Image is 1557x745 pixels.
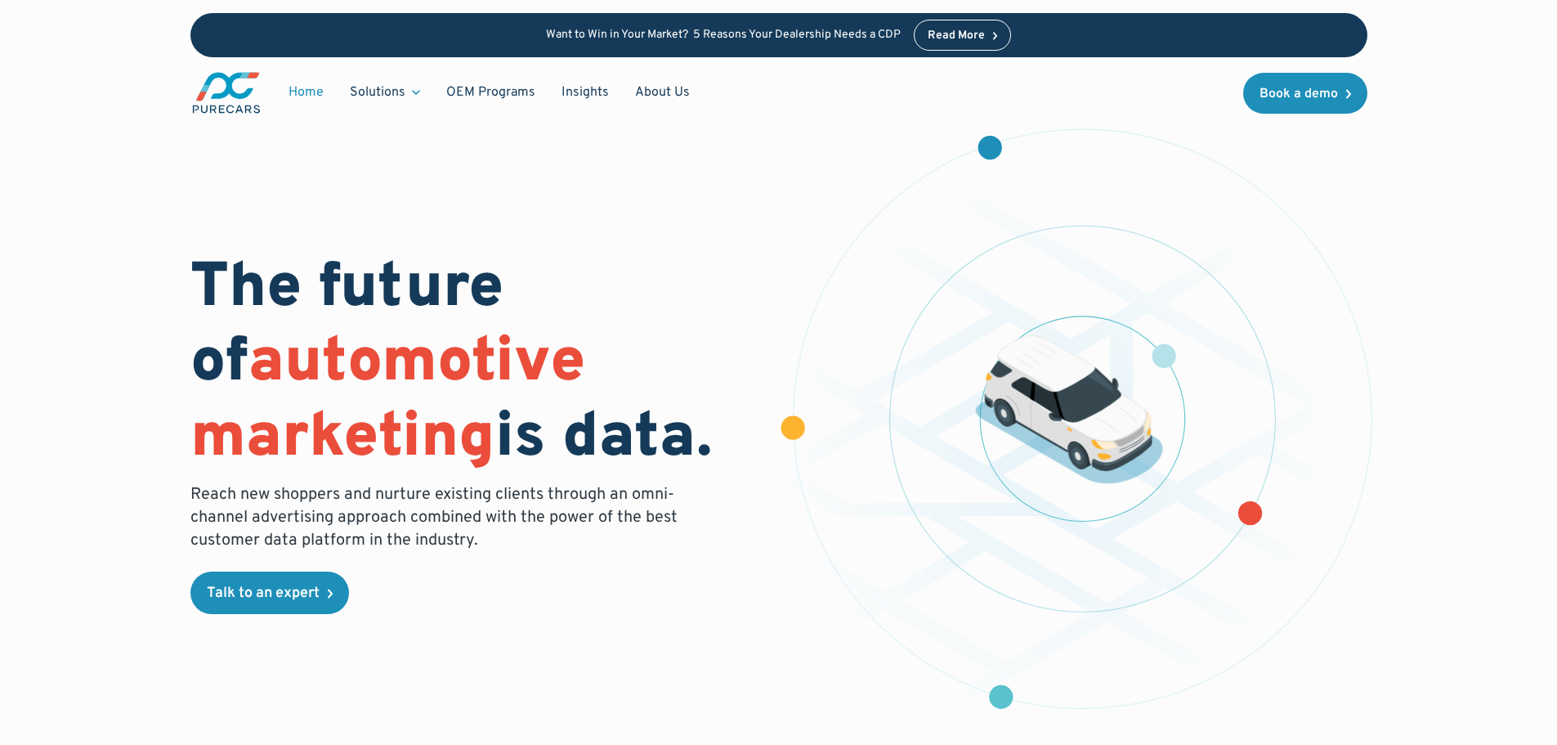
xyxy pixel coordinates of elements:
a: Talk to an expert [190,572,349,614]
a: Read More [914,20,1012,51]
a: main [190,70,262,115]
a: OEM Programs [433,77,548,108]
a: About Us [622,77,703,108]
img: illustration of a vehicle [975,335,1163,484]
a: Home [275,77,337,108]
div: Book a demo [1259,88,1338,101]
a: Insights [548,77,622,108]
div: Solutions [337,77,433,108]
p: Reach new shoppers and nurture existing clients through an omni-channel advertising approach comb... [190,483,687,552]
div: Talk to an expert [207,586,320,601]
span: automotive marketing [190,325,585,478]
img: purecars logo [190,70,262,115]
div: Read More [928,30,985,42]
div: Solutions [350,83,405,101]
h1: The future of is data. [190,253,759,477]
p: Want to Win in Your Market? 5 Reasons Your Dealership Needs a CDP [546,29,901,43]
a: Book a demo [1243,73,1367,114]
